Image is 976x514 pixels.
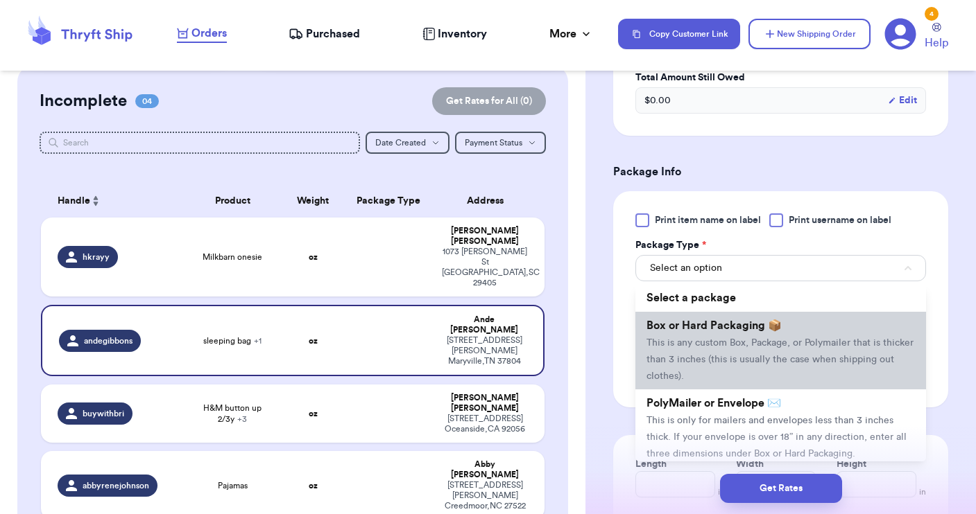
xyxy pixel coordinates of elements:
span: Select a package [647,292,736,303]
span: Box or Hard Packaging 📦 [647,320,782,331]
input: Search [40,132,360,154]
span: Pajamas [218,480,248,491]
div: 4 [925,7,939,21]
button: Payment Status [455,132,546,154]
button: Copy Customer Link [618,19,740,49]
span: This is only for mailers and envelopes less than 3 inches thick. If your envelope is over 18” in ... [647,416,907,459]
button: New Shipping Order [748,19,871,49]
th: Product [182,184,282,218]
span: sleeping bag [203,335,262,346]
div: [PERSON_NAME] [PERSON_NAME] [442,393,528,414]
strong: oz [309,481,318,490]
span: H&M button up 2/3y [190,402,274,425]
span: hkrayy [83,251,110,263]
span: + 3 [237,415,247,423]
strong: oz [309,337,318,345]
th: Address [434,184,545,218]
div: [PERSON_NAME] [PERSON_NAME] [442,226,528,247]
span: Milkbarn onesie [203,251,262,263]
span: Handle [58,194,90,209]
span: buywithbri [83,408,124,419]
span: andegibbons [84,335,132,346]
h3: Package Info [613,163,948,180]
a: Inventory [422,26,487,42]
strong: oz [309,253,318,261]
span: Print item name on label [655,213,761,227]
th: Weight [283,184,343,218]
span: Orders [191,25,227,42]
span: Inventory [438,26,487,42]
button: Edit [888,94,917,107]
div: [STREET_ADDRESS][PERSON_NAME] Creedmoor , NC 27522 [442,480,528,511]
a: Help [925,23,948,51]
span: Date Created [375,139,426,147]
div: [STREET_ADDRESS] Oceanside , CA 92056 [442,414,528,434]
span: Payment Status [465,139,522,147]
a: Orders [177,25,227,43]
strong: oz [309,409,318,418]
h2: Incomplete [40,90,127,112]
div: Ande [PERSON_NAME] [442,314,526,335]
button: Get Rates [720,474,842,503]
span: $ 0.00 [644,94,671,107]
button: Get Rates for All (0) [432,87,546,115]
label: Total Amount Still Owed [635,71,926,85]
span: 04 [135,94,159,108]
label: Package Type [635,238,706,252]
th: Package Type [343,184,434,218]
div: More [549,26,593,42]
span: Purchased [306,26,360,42]
span: Print username on label [789,213,891,227]
div: Abby [PERSON_NAME] [442,459,528,480]
span: + 1 [254,337,262,345]
span: abbyrenejohnson [83,480,149,491]
a: Purchased [289,26,360,42]
span: Select an option [650,261,722,275]
span: PolyMailer or Envelope ✉️ [647,398,781,409]
span: This is any custom Box, Package, or Polymailer that is thicker than 3 inches (this is usually the... [647,338,914,381]
button: Sort ascending [90,193,101,209]
a: 4 [884,18,916,50]
div: 1073 [PERSON_NAME] St [GEOGRAPHIC_DATA] , SC 29405 [442,247,528,288]
button: Select an option [635,255,926,281]
button: Date Created [366,132,450,154]
span: Help [925,35,948,51]
div: [STREET_ADDRESS][PERSON_NAME] Maryville , TN 37804 [442,335,526,366]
